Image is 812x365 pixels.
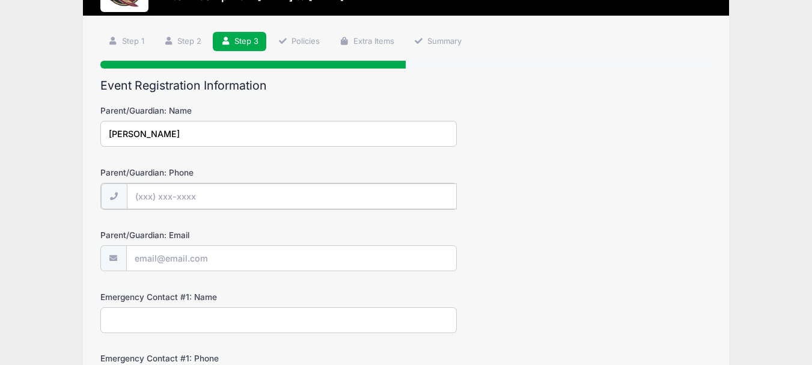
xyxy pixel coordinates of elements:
a: Summary [406,32,469,52]
input: (xxx) xxx-xxxx [127,183,457,209]
a: Policies [270,32,328,52]
label: Emergency Contact #1: Name [100,291,304,303]
label: Parent/Guardian: Email [100,229,304,241]
label: Parent/Guardian: Name [100,105,304,117]
h2: Event Registration Information [100,79,712,93]
a: Step 1 [100,32,152,52]
a: Extra Items [332,32,402,52]
a: Step 2 [156,32,209,52]
label: Parent/Guardian: Phone [100,167,304,179]
a: Step 3 [213,32,266,52]
input: email@email.com [126,245,457,271]
label: Emergency Contact #1: Phone [100,352,304,364]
